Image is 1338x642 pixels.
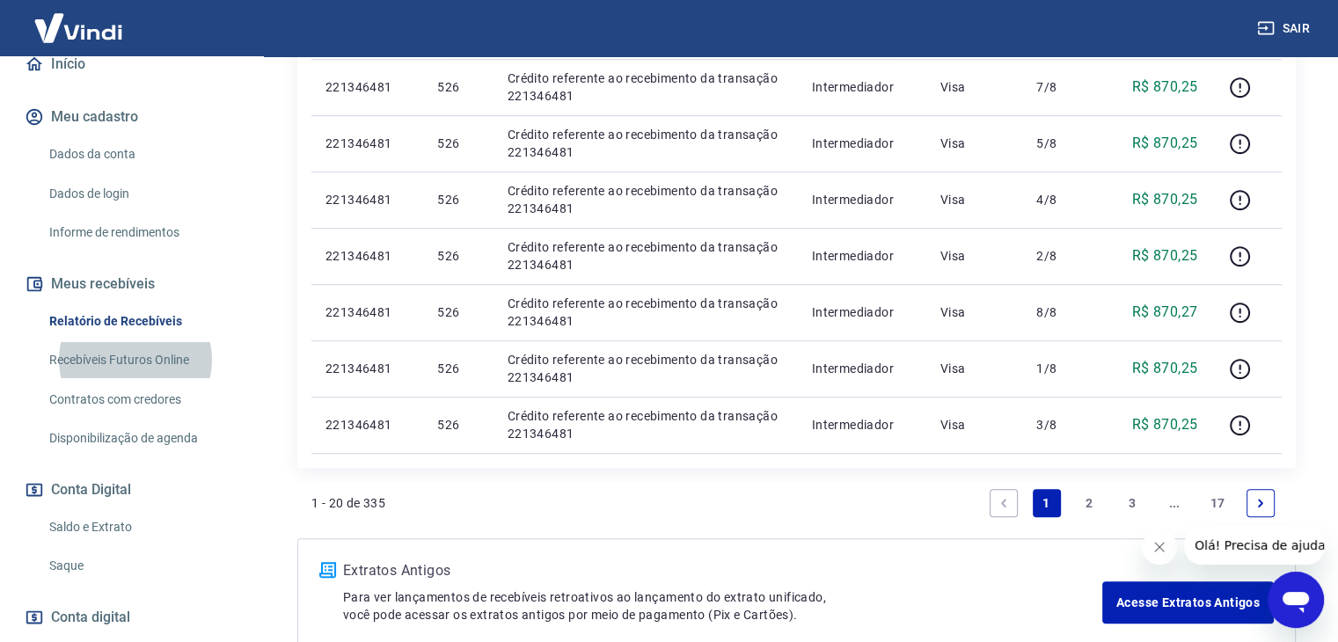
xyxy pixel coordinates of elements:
[1132,189,1198,210] p: R$ 870,25
[437,78,479,96] p: 526
[1132,302,1198,323] p: R$ 870,27
[42,136,242,172] a: Dados da conta
[812,78,912,96] p: Intermediador
[42,176,242,212] a: Dados de login
[983,482,1282,524] ul: Pagination
[1102,581,1274,624] a: Acesse Extratos Antigos
[1033,489,1061,517] a: Page 1 is your current page
[437,247,479,265] p: 526
[1036,303,1088,321] p: 8/8
[1118,489,1146,517] a: Page 3
[1132,77,1198,98] p: R$ 870,25
[311,494,385,512] p: 1 - 20 de 335
[51,605,130,630] span: Conta digital
[812,191,912,208] p: Intermediador
[325,247,409,265] p: 221346481
[940,191,1009,208] p: Visa
[11,12,148,26] span: Olá! Precisa de ajuda?
[21,98,242,136] button: Meu cadastro
[990,489,1018,517] a: Previous page
[42,548,242,584] a: Saque
[42,382,242,418] a: Contratos com credores
[437,191,479,208] p: 526
[325,78,409,96] p: 221346481
[508,126,784,161] p: Crédito referente ao recebimento da transação 221346481
[21,265,242,303] button: Meus recebíveis
[940,360,1009,377] p: Visa
[1184,526,1324,565] iframe: Mensagem da empresa
[343,560,1102,581] p: Extratos Antigos
[1132,414,1198,435] p: R$ 870,25
[1036,78,1088,96] p: 7/8
[42,509,242,545] a: Saldo e Extrato
[1036,135,1088,152] p: 5/8
[42,342,242,378] a: Recebíveis Futuros Online
[437,303,479,321] p: 526
[1132,358,1198,379] p: R$ 870,25
[1036,416,1088,434] p: 3/8
[437,360,479,377] p: 526
[508,295,784,330] p: Crédito referente ao recebimento da transação 221346481
[437,416,479,434] p: 526
[1160,489,1188,517] a: Jump forward
[940,135,1009,152] p: Visa
[508,238,784,274] p: Crédito referente ao recebimento da transação 221346481
[319,562,336,578] img: ícone
[325,360,409,377] p: 221346481
[940,78,1009,96] p: Visa
[42,420,242,456] a: Disponibilização de agenda
[325,191,409,208] p: 221346481
[812,416,912,434] p: Intermediador
[325,135,409,152] p: 221346481
[343,588,1102,624] p: Para ver lançamentos de recebíveis retroativos ao lançamento do extrato unificado, você pode aces...
[21,471,242,509] button: Conta Digital
[1254,12,1317,45] button: Sair
[508,69,784,105] p: Crédito referente ao recebimento da transação 221346481
[812,247,912,265] p: Intermediador
[21,1,135,55] img: Vindi
[940,303,1009,321] p: Visa
[1247,489,1275,517] a: Next page
[1203,489,1232,517] a: Page 17
[1268,572,1324,628] iframe: Botão para abrir a janela de mensagens
[508,407,784,442] p: Crédito referente ao recebimento da transação 221346481
[21,598,242,637] a: Conta digital
[325,303,409,321] p: 221346481
[1036,360,1088,377] p: 1/8
[940,247,1009,265] p: Visa
[1132,245,1198,266] p: R$ 870,25
[1142,529,1177,565] iframe: Fechar mensagem
[325,416,409,434] p: 221346481
[42,303,242,339] a: Relatório de Recebíveis
[1036,191,1088,208] p: 4/8
[812,360,912,377] p: Intermediador
[437,135,479,152] p: 526
[508,351,784,386] p: Crédito referente ao recebimento da transação 221346481
[508,182,784,217] p: Crédito referente ao recebimento da transação 221346481
[1036,247,1088,265] p: 2/8
[812,303,912,321] p: Intermediador
[21,45,242,84] a: Início
[940,416,1009,434] p: Visa
[1075,489,1103,517] a: Page 2
[812,135,912,152] p: Intermediador
[1132,133,1198,154] p: R$ 870,25
[42,215,242,251] a: Informe de rendimentos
